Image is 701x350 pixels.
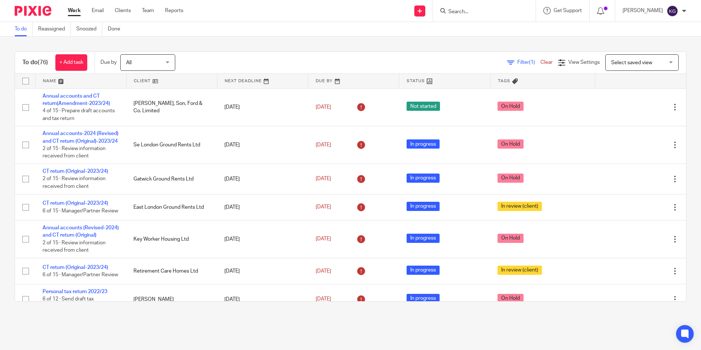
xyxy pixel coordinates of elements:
span: 6 of 15 · Manager/Partner Review [43,208,118,214]
td: Retirement Care Homes Ltd [126,258,217,284]
td: [DATE] [217,164,308,194]
a: Team [142,7,154,14]
span: In review (client) [498,202,542,211]
td: [DATE] [217,126,308,164]
span: On Hold [498,174,524,183]
a: To do [15,22,33,36]
a: CT return (Original-2023/24) [43,201,108,206]
h1: To do [22,59,48,66]
input: Search [448,9,514,15]
span: [DATE] [316,269,331,274]
a: Annual accounts-2024 (Revised) and CT return (Original)-2023/24 [43,131,118,143]
span: 4 of 15 · Prepare draft accounts and tax return [43,108,115,121]
td: Gatwick Ground Rents Ltd [126,164,217,194]
span: In progress [407,234,440,243]
span: 2 of 15 · Review information received from client [43,176,106,189]
span: On Hold [498,139,524,149]
img: svg%3E [667,5,678,17]
a: Clear [540,60,553,65]
td: [DATE] [217,220,308,258]
a: Snoozed [76,22,102,36]
a: Done [108,22,126,36]
span: In progress [407,139,440,149]
img: Pixie [15,6,51,16]
span: View Settings [568,60,600,65]
a: CT return (Original-2023/24) [43,169,108,174]
span: In progress [407,266,440,275]
span: In review (client) [498,266,542,275]
a: + Add task [55,54,87,71]
span: (76) [38,59,48,65]
td: [DATE] [217,258,308,284]
span: 6 of 12 · Send draft tax computation to client [43,297,94,310]
span: 2 of 15 · Review information received from client [43,240,106,253]
td: Key Worker Housing Ltd [126,220,217,258]
span: In progress [407,294,440,303]
span: In progress [407,174,440,183]
span: (1) [529,60,535,65]
span: On Hold [498,102,524,111]
span: [DATE] [316,142,331,147]
span: 2 of 15 · Review information received from client [43,146,106,159]
span: 6 of 15 · Manager/Partner Review [43,272,118,277]
span: On Hold [498,294,524,303]
a: CT return (Original-2023/24) [43,265,108,270]
td: [DATE] [217,88,308,126]
span: Tags [498,79,510,83]
span: [DATE] [316,205,331,210]
span: On Hold [498,234,524,243]
td: East London Ground Rents Ltd [126,194,217,220]
a: Reports [165,7,183,14]
span: [DATE] [316,297,331,302]
a: Annual accounts and CT return(Amendment-2023/24) [43,94,110,106]
a: Annual accounts (Revised-2024) and CT return (Original) [43,225,119,238]
span: Get Support [554,8,582,13]
td: Se London Ground Rents Ltd [126,126,217,164]
a: Email [92,7,104,14]
td: [PERSON_NAME], Son, Ford & Co. Limited [126,88,217,126]
span: [DATE] [316,237,331,242]
span: All [126,60,132,65]
a: Personal tax return 2022/23 [43,289,107,294]
a: Clients [115,7,131,14]
p: [PERSON_NAME] [623,7,663,14]
p: Due by [100,59,117,66]
a: Work [68,7,81,14]
span: Select saved view [611,60,652,65]
td: [DATE] [217,284,308,314]
td: [DATE] [217,194,308,220]
td: [PERSON_NAME] [126,284,217,314]
span: Not started [407,102,440,111]
span: In progress [407,202,440,211]
a: Reassigned [38,22,71,36]
span: Filter [517,60,540,65]
span: [DATE] [316,105,331,110]
span: [DATE] [316,176,331,182]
